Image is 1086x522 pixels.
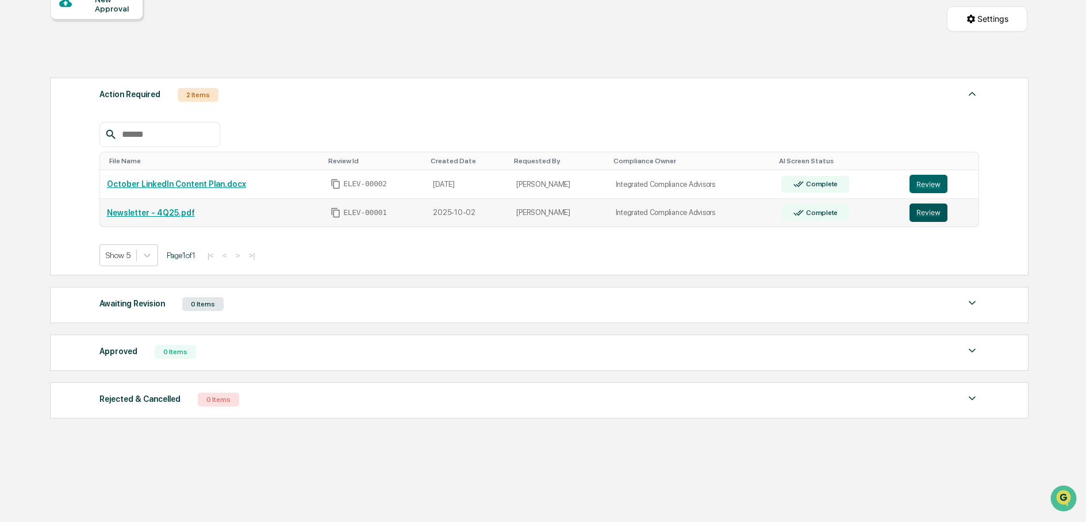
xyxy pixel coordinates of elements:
[328,157,421,165] div: Toggle SortBy
[331,208,341,218] span: Copy Id
[107,208,195,217] a: Newsletter - 4Q25.pdf
[613,157,770,165] div: Toggle SortBy
[178,88,218,102] div: 2 Items
[7,162,77,183] a: 🔎Data Lookup
[1049,484,1080,515] iframe: Open customer support
[965,391,979,405] img: caret
[167,251,195,260] span: Page 1 of 1
[39,88,189,99] div: Start new chat
[11,146,21,155] div: 🖐️
[7,140,79,161] a: 🖐️Preclearance
[99,296,165,311] div: Awaiting Revision
[965,296,979,310] img: caret
[83,146,93,155] div: 🗄️
[804,209,838,217] div: Complete
[343,208,387,217] span: ELEV-00001
[431,157,505,165] div: Toggle SortBy
[509,199,608,227] td: [PERSON_NAME]
[81,194,139,204] a: Powered byPylon
[232,251,244,260] button: >
[910,204,947,222] button: Review
[23,145,74,156] span: Preclearance
[99,344,137,359] div: Approved
[245,251,259,260] button: >|
[910,175,972,193] a: Review
[204,251,217,260] button: |<
[779,157,898,165] div: Toggle SortBy
[965,344,979,358] img: caret
[947,6,1027,32] button: Settings
[331,179,341,189] span: Copy Id
[99,87,160,102] div: Action Required
[114,195,139,204] span: Pylon
[609,170,775,199] td: Integrated Compliance Advisors
[426,199,509,227] td: 2025-10-02
[343,179,387,189] span: ELEV-00002
[910,175,947,193] button: Review
[11,88,32,109] img: 1746055101610-c473b297-6a78-478c-a979-82029cc54cd1
[426,170,509,199] td: [DATE]
[965,87,979,101] img: caret
[95,145,143,156] span: Attestations
[23,167,72,178] span: Data Lookup
[79,140,147,161] a: 🗄️Attestations
[912,157,974,165] div: Toggle SortBy
[509,170,608,199] td: [PERSON_NAME]
[804,180,838,188] div: Complete
[195,91,209,105] button: Start new chat
[609,199,775,227] td: Integrated Compliance Advisors
[198,393,239,406] div: 0 Items
[11,168,21,177] div: 🔎
[514,157,604,165] div: Toggle SortBy
[219,251,231,260] button: <
[107,179,246,189] a: October LinkedIn Content Plan.docx
[155,345,196,359] div: 0 Items
[11,24,209,43] p: How can we help?
[182,297,224,311] div: 0 Items
[910,204,972,222] a: Review
[99,391,181,406] div: Rejected & Cancelled
[109,157,320,165] div: Toggle SortBy
[39,99,145,109] div: We're available if you need us!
